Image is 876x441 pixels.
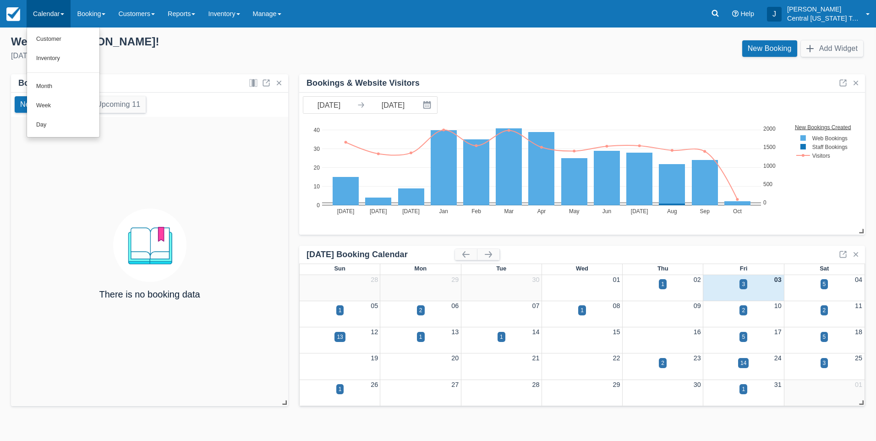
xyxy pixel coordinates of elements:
[415,265,427,272] span: Mon
[694,381,701,388] a: 30
[6,7,20,21] img: checkfront-main-nav-mini-logo.png
[27,30,99,49] a: Customer
[855,276,862,283] a: 04
[307,249,455,260] div: [DATE] Booking Calendar
[661,280,664,288] div: 1
[742,333,745,341] div: 5
[796,124,852,130] text: New Bookings Created
[657,265,668,272] span: Thu
[532,381,539,388] a: 28
[823,359,826,367] div: 3
[823,306,826,314] div: 2
[371,328,378,336] a: 12
[367,97,419,113] input: End Date
[18,78,96,88] div: Bookings by Month
[27,116,99,135] a: Day
[774,328,782,336] a: 17
[532,302,539,309] a: 07
[742,306,745,314] div: 2
[303,97,355,113] input: Start Date
[334,265,345,272] span: Sun
[613,276,620,283] a: 01
[774,302,782,309] a: 10
[451,381,459,388] a: 27
[855,354,862,362] a: 25
[740,265,748,272] span: Fri
[339,306,342,314] div: 1
[11,35,431,49] div: Welcome , [PERSON_NAME] !
[613,381,620,388] a: 29
[496,265,506,272] span: Tue
[99,289,200,299] h4: There is no booking data
[576,265,588,272] span: Wed
[27,96,99,116] a: Week
[337,333,343,341] div: 13
[27,49,99,68] a: Inventory
[732,11,739,17] i: Help
[694,354,701,362] a: 23
[820,265,829,272] span: Sat
[451,276,459,283] a: 29
[823,333,826,341] div: 5
[774,354,782,362] a: 24
[740,359,746,367] div: 14
[419,97,437,113] button: Interact with the calendar and add the check-in date for your trip.
[27,77,99,96] a: Month
[27,28,100,138] ul: Calendar
[774,381,782,388] a: 31
[787,14,860,23] p: Central [US_STATE] Tours
[613,302,620,309] a: 08
[855,302,862,309] a: 11
[774,276,782,283] a: 03
[500,333,503,341] div: 1
[451,354,459,362] a: 20
[532,354,539,362] a: 21
[113,209,186,282] img: booking.png
[371,354,378,362] a: 19
[613,354,620,362] a: 22
[339,385,342,393] div: 1
[661,359,664,367] div: 2
[15,96,47,113] button: New 0
[419,333,422,341] div: 1
[694,276,701,283] a: 02
[767,7,782,22] div: J
[694,328,701,336] a: 16
[419,306,422,314] div: 2
[855,328,862,336] a: 18
[855,381,862,388] a: 01
[801,40,863,57] button: Add Widget
[371,381,378,388] a: 26
[451,328,459,336] a: 13
[787,5,860,14] p: [PERSON_NAME]
[11,50,431,61] div: [DATE]
[91,96,146,113] button: Upcoming 11
[694,302,701,309] a: 09
[740,10,754,17] span: Help
[742,385,745,393] div: 1
[742,40,797,57] a: New Booking
[823,280,826,288] div: 5
[580,306,584,314] div: 1
[371,302,378,309] a: 05
[307,78,420,88] div: Bookings & Website Visitors
[742,280,745,288] div: 3
[613,328,620,336] a: 15
[371,276,378,283] a: 28
[532,328,539,336] a: 14
[532,276,539,283] a: 30
[451,302,459,309] a: 06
